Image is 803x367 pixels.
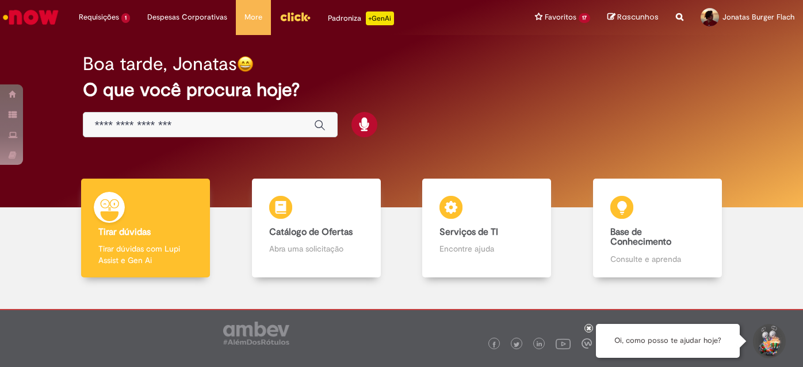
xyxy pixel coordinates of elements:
div: Padroniza [328,11,394,25]
button: Iniciar Conversa de Suporte [751,324,786,358]
b: Tirar dúvidas [98,226,151,238]
span: Requisições [79,11,119,23]
b: Base de Conhecimento [610,226,671,248]
span: Jonatas Burger Flach [722,12,794,22]
h2: O que você procura hoje? [83,80,720,100]
a: Base de Conhecimento Consulte e aprenda [572,179,743,278]
span: 1 [121,13,130,23]
p: Encontre ajuda [439,243,534,254]
p: +GenAi [366,11,394,25]
b: Serviços de TI [439,226,498,238]
b: Catálogo de Ofertas [269,226,353,238]
p: Tirar dúvidas com Lupi Assist e Gen Ai [98,243,193,266]
img: happy-face.png [237,56,254,72]
img: logo_footer_facebook.png [491,342,497,347]
span: Despesas Corporativas [147,11,227,23]
img: logo_footer_twitter.png [514,342,519,347]
span: 17 [579,13,590,23]
img: click_logo_yellow_360x200.png [280,8,311,25]
img: logo_footer_linkedin.png [537,341,542,348]
h2: Boa tarde, Jonatas [83,54,237,74]
p: Consulte e aprenda [610,253,705,265]
div: Oi, como posso te ajudar hoje? [596,324,740,358]
img: ServiceNow [1,6,60,29]
p: Abra uma solicitação [269,243,364,254]
span: Favoritos [545,11,576,23]
img: logo_footer_workplace.png [582,338,592,349]
span: Rascunhos [617,11,659,22]
a: Rascunhos [607,12,659,23]
span: More [244,11,262,23]
a: Serviços de TI Encontre ajuda [401,179,572,278]
a: Tirar dúvidas Tirar dúvidas com Lupi Assist e Gen Ai [60,179,231,278]
img: logo_footer_youtube.png [556,336,571,351]
a: Catálogo de Ofertas Abra uma solicitação [231,179,402,278]
img: logo_footer_ambev_rotulo_gray.png [223,322,289,345]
